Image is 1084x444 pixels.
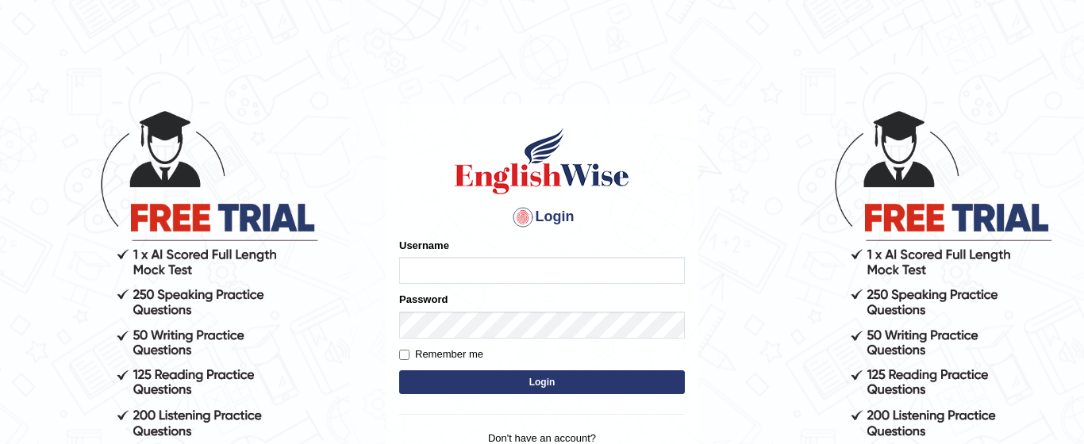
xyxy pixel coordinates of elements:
label: Remember me [399,346,483,362]
h4: Login [399,205,685,230]
button: Login [399,370,685,394]
input: Remember me [399,350,409,360]
img: Logo of English Wise sign in for intelligent practice with AI [452,125,632,197]
label: Password [399,292,448,307]
label: Username [399,238,449,253]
